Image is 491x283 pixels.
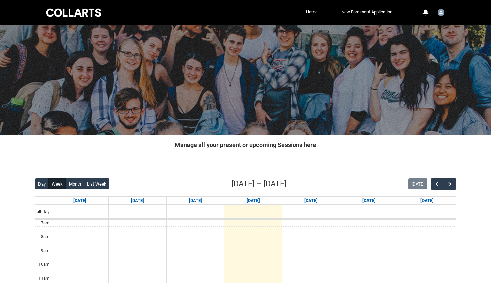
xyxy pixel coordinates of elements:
button: [DATE] [408,178,427,189]
a: Home [304,7,319,17]
a: New Enrolment Application [339,7,394,17]
button: Day [35,178,49,189]
button: Previous Week [431,178,443,190]
div: 9am [39,247,51,254]
div: 7am [39,220,51,226]
div: 10am [37,261,51,268]
img: REDU_GREY_LINE [35,160,456,167]
h2: [DATE] – [DATE] [231,178,287,190]
a: Go to August 13, 2025 [245,197,261,205]
span: all-day [35,208,51,215]
a: Go to August 10, 2025 [72,197,88,205]
h2: Manage all your present or upcoming Sessions here [35,140,456,149]
a: Go to August 12, 2025 [188,197,203,205]
a: Go to August 16, 2025 [419,197,435,205]
button: Month [65,178,84,189]
img: Student.cjordan.20253200 [438,9,444,16]
a: Go to August 14, 2025 [303,197,319,205]
button: User Profile Student.cjordan.20253200 [436,6,446,17]
div: 11am [37,275,51,282]
button: List Week [84,178,109,189]
button: Next Week [443,178,456,190]
button: Week [48,178,66,189]
div: 8am [39,233,51,240]
a: Go to August 11, 2025 [130,197,145,205]
a: Go to August 15, 2025 [361,197,377,205]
